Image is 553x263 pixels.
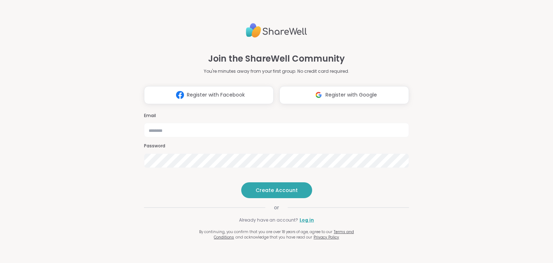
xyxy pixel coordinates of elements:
span: or [265,204,288,211]
span: Already have an account? [239,217,298,223]
button: Create Account [241,182,312,198]
button: Register with Google [279,86,409,104]
span: Register with Facebook [187,91,245,99]
img: ShareWell Logomark [173,88,187,102]
h3: Password [144,143,409,149]
img: ShareWell Logomark [312,88,325,102]
button: Register with Facebook [144,86,274,104]
h1: Join the ShareWell Community [208,52,345,65]
a: Privacy Policy [314,235,339,240]
p: You're minutes away from your first group. No credit card required. [204,68,349,75]
span: Create Account [256,187,298,194]
h3: Email [144,113,409,119]
img: ShareWell Logo [246,20,307,41]
span: Register with Google [325,91,377,99]
span: and acknowledge that you have read our [235,235,312,240]
a: Log in [300,217,314,223]
span: By continuing, you confirm that you are over 18 years of age, agree to our [199,229,332,235]
a: Terms and Conditions [214,229,354,240]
